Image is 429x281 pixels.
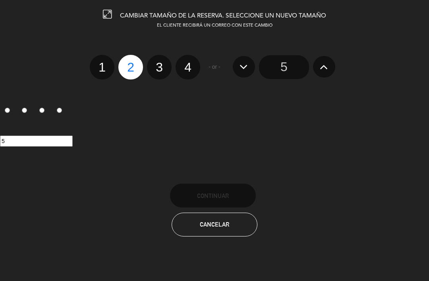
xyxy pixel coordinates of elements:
input: 1 [5,108,10,113]
span: CAMBIAR TAMAÑO DE LA RESERVA. SELECCIONE UN NUEVO TAMAÑO [120,13,326,19]
span: - or - [209,62,220,72]
span: EL CLIENTE RECIBIRÁ UN CORREO CON ESTE CAMBIO [157,23,272,28]
span: Continuar [197,192,229,199]
button: Cancelar [172,213,257,236]
button: Continuar [170,184,256,207]
input: 3 [39,108,44,113]
label: 3 [147,55,172,79]
span: Cancelar [200,221,229,228]
label: 4 [52,105,70,118]
label: 1 [90,55,114,79]
input: 2 [22,108,27,113]
label: 3 [35,105,52,118]
label: 4 [176,55,200,79]
label: 2 [118,55,143,79]
input: 4 [57,108,62,113]
label: 2 [17,105,35,118]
